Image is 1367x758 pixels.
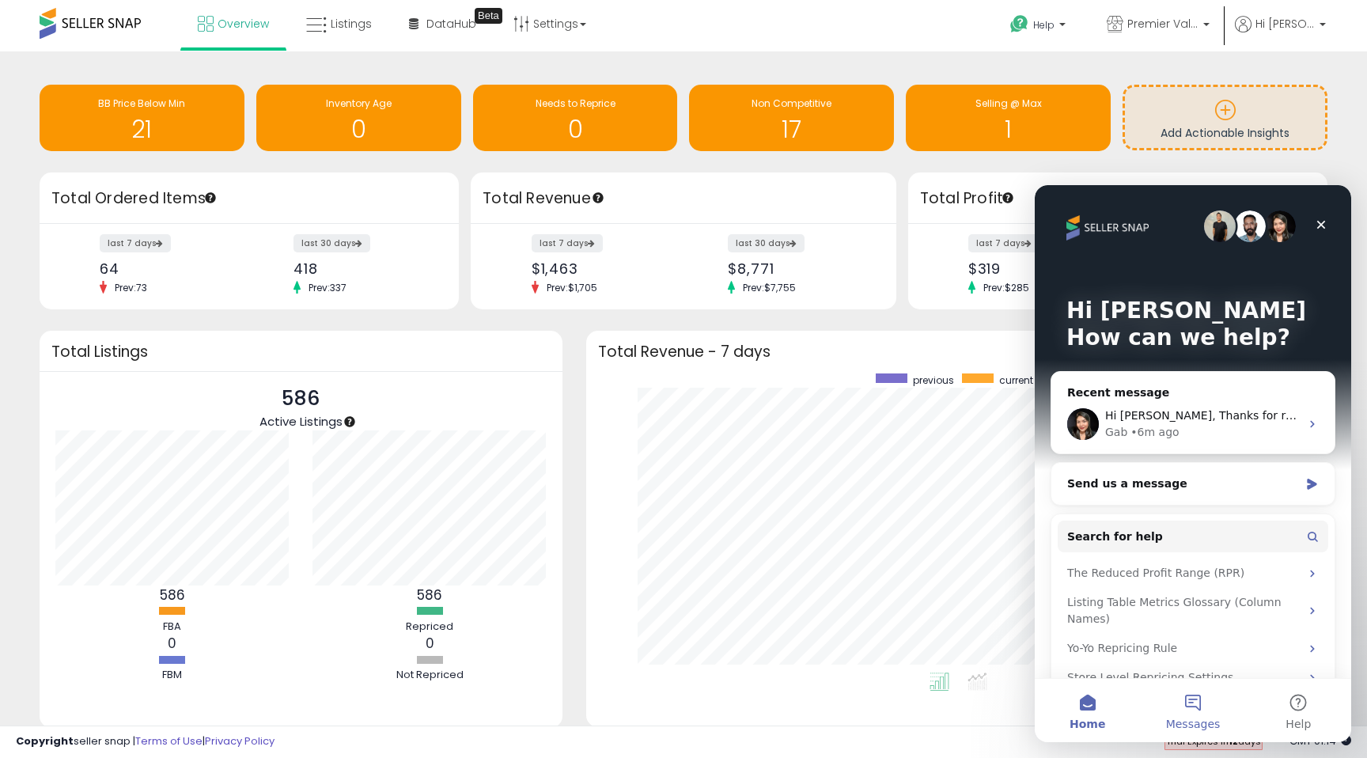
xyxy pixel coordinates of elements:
[326,97,392,110] span: Inventory Age
[23,403,293,449] div: Listing Table Metrics Glossary (Column Names)
[16,734,275,749] div: seller snap | |
[35,533,70,544] span: Home
[728,260,868,277] div: $8,771
[975,97,1042,110] span: Selling @ Max
[473,85,678,151] a: Needs to Reprice 0
[532,234,603,252] label: last 7 days
[256,85,461,151] a: Inventory Age 0
[32,343,128,360] span: Search for help
[1161,125,1289,141] span: Add Actionable Insights
[382,620,477,635] div: Repriced
[32,380,265,396] div: The Reduced Profit Range (RPR)
[343,415,357,429] div: Tooltip anchor
[32,455,265,472] div: Yo-Yo Repricing Rule
[598,346,1316,358] h3: Total Revenue - 7 days
[100,234,171,252] label: last 7 days
[211,494,316,557] button: Help
[382,668,477,683] div: Not Repriced
[272,25,301,54] div: Close
[417,586,442,605] b: 586
[47,116,237,142] h1: 21
[168,634,176,653] b: 0
[735,281,804,294] span: Prev: $7,755
[51,188,447,210] h3: Total Ordered Items
[32,290,264,307] div: Send us a message
[968,260,1106,277] div: $319
[968,234,1039,252] label: last 7 days
[125,620,220,635] div: FBA
[32,409,265,442] div: Listing Table Metrics Glossary (Column Names)
[914,116,1103,142] h1: 1
[264,116,453,142] h1: 0
[481,116,670,142] h1: 0
[23,449,293,478] div: Yo-Yo Repricing Rule
[16,733,74,749] strong: Copyright
[331,16,372,32] span: Listings
[160,586,185,605] b: 586
[131,533,186,544] span: Messages
[32,484,265,501] div: Store Level Repricing Settings
[51,346,551,358] h3: Total Listings
[259,413,343,430] span: Active Listings
[536,97,615,110] span: Needs to Reprice
[218,16,269,32] span: Overview
[1127,16,1198,32] span: Premier Value Marketplace LLC
[205,733,275,749] a: Privacy Policy
[998,2,1081,51] a: Help
[100,260,237,277] div: 64
[1035,185,1351,742] iframe: Intercom live chat
[1125,87,1325,148] a: Add Actionable Insights
[1235,16,1326,51] a: Hi [PERSON_NAME]
[906,85,1111,151] a: Selling @ Max 1
[105,494,210,557] button: Messages
[920,188,1316,210] h3: Total Profit
[539,281,605,294] span: Prev: $1,705
[697,116,886,142] h1: 17
[135,733,203,749] a: Terms of Use
[203,191,218,205] div: Tooltip anchor
[23,335,293,367] button: Search for help
[16,277,301,320] div: Send us a message
[1255,16,1315,32] span: Hi [PERSON_NAME]
[259,384,343,414] p: 586
[40,85,244,151] a: BB Price Below Min 21
[70,239,93,256] div: Gab
[532,260,672,277] div: $1,463
[426,634,434,653] b: 0
[483,188,884,210] h3: Total Revenue
[475,8,502,24] div: Tooltip anchor
[1009,14,1029,34] i: Get Help
[999,373,1033,387] span: current
[293,260,431,277] div: 418
[23,478,293,507] div: Store Level Repricing Settings
[107,281,155,294] span: Prev: 73
[125,668,220,683] div: FBM
[96,239,144,256] div: • 6m ago
[689,85,894,151] a: Non Competitive 17
[728,234,805,252] label: last 30 days
[23,373,293,403] div: The Reduced Profit Range (RPR)
[752,97,831,110] span: Non Competitive
[1001,191,1015,205] div: Tooltip anchor
[913,373,954,387] span: previous
[251,533,276,544] span: Help
[975,281,1037,294] span: Prev: $285
[1033,18,1055,32] span: Help
[293,234,370,252] label: last 30 days
[301,281,354,294] span: Prev: 337
[98,97,185,110] span: BB Price Below Min
[591,191,605,205] div: Tooltip anchor
[426,16,476,32] span: DataHub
